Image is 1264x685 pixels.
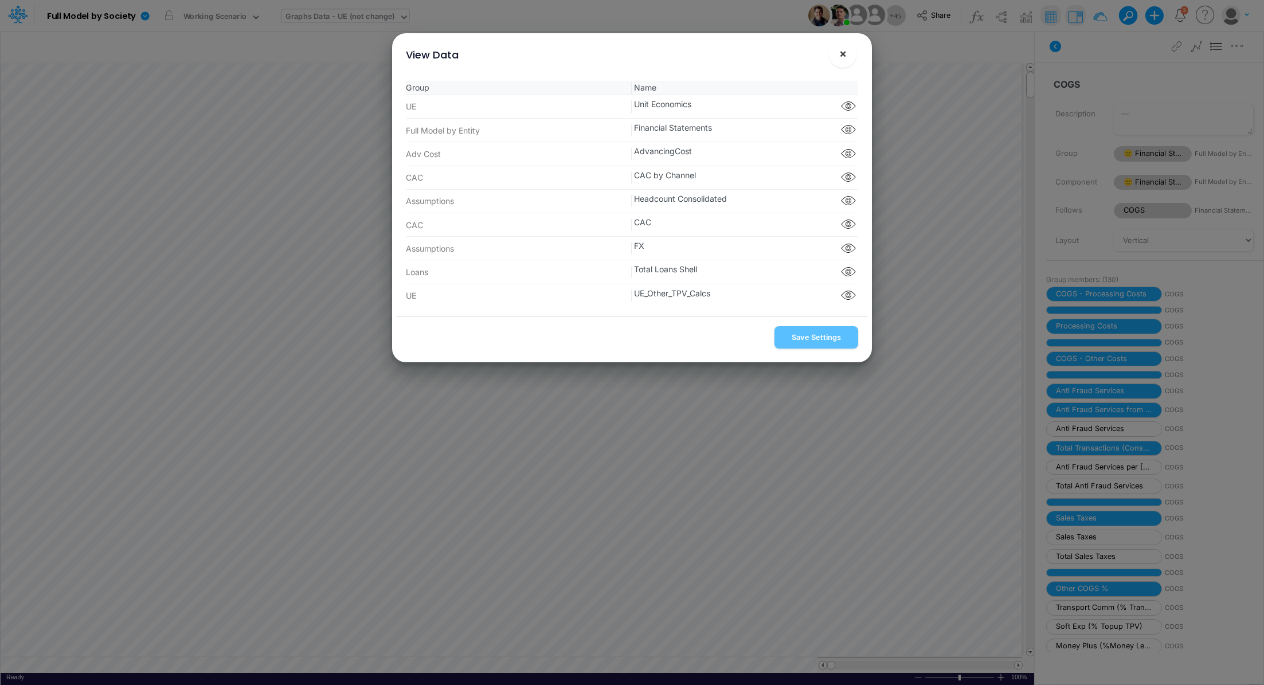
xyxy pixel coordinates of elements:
[632,122,858,139] span: Financial Statements
[406,190,859,213] li: Assumptions Headcount Consolidated
[406,47,459,62] div: View Data
[406,213,859,237] li: CAC CAC
[406,289,632,302] span: UE
[632,193,858,210] span: Headcount Consolidated
[632,240,858,257] span: FX
[632,263,858,280] span: Total Loans Shell
[839,46,847,60] span: ×
[632,145,858,162] span: AdvancingCost
[406,242,632,255] span: Assumptions
[632,287,858,304] span: UE_Other_TPV_Calcs
[632,98,858,115] span: Unit Economics
[406,166,859,190] li: CAC CAC by Channel
[406,260,859,284] li: Loans Total Loans Shell
[406,81,632,93] span: Group
[406,284,859,307] li: UE UE_Other_TPV_Calcs
[406,95,859,119] li: UE Unit Economics
[632,216,858,233] span: CAC
[829,40,856,68] button: Close
[406,119,859,142] li: Full Model by Entity Financial Statements
[406,266,632,278] span: Loans
[406,124,632,136] span: Full Model by Entity
[406,142,859,166] li: Adv Cost AdvancingCost
[406,195,632,207] span: Assumptions
[406,171,632,183] span: CAC
[406,100,632,112] span: UE
[632,81,858,93] span: Name
[406,219,632,231] span: CAC
[406,237,859,260] li: Assumptions FX
[632,169,858,186] span: CAC by Channel
[406,148,632,160] span: Adv Cost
